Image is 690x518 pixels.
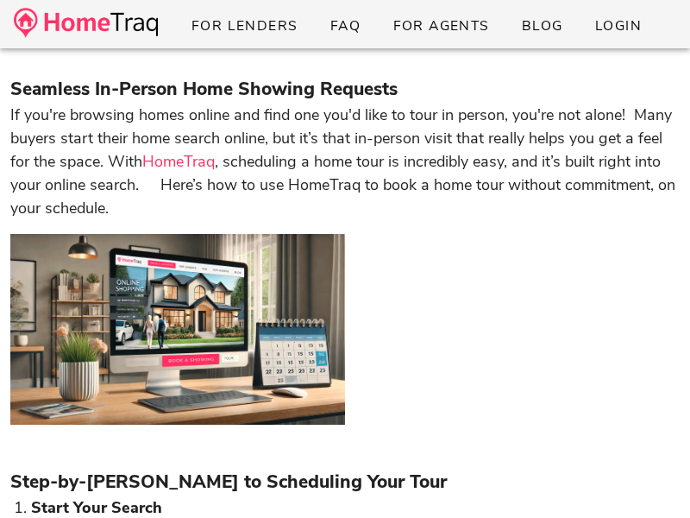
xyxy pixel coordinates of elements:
a: For Lenders [177,10,312,41]
a: Login [580,10,655,41]
a: For Agents [378,10,503,41]
span: Login [594,16,642,35]
h3: Seamless In-Person Home Showing Requests [10,76,680,104]
img: desktop-logo.34a1112.png [14,8,158,38]
a: Blog [507,10,577,41]
iframe: Chat Widget [604,435,690,518]
span: Blog [521,16,563,35]
h3: Step-by-[PERSON_NAME] to Scheduling Your Tour [10,469,680,496]
span: FAQ [329,16,361,35]
img: HomeTraq--A-modern-inviting-hero-image-for-a-real-estate-blog-post.-The-image-shows-a-sleek-lapto... [10,234,345,426]
span: For Lenders [191,16,298,35]
strong: Start Your Search [31,497,162,518]
a: FAQ [316,10,375,41]
p: If you're browsing homes online and find one you'd like to tour in person, you're not alone! Many... [10,104,680,220]
span: For Agents [392,16,489,35]
a: HomeTraq [142,151,215,172]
